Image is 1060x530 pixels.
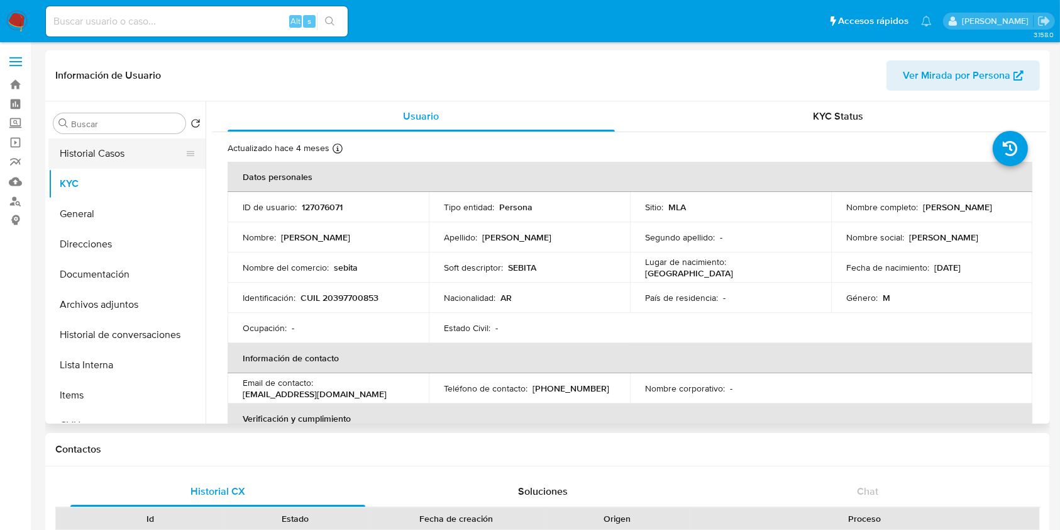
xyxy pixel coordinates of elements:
span: Chat [857,484,878,499]
th: Verificación y cumplimiento [228,403,1032,434]
p: Email de contacto : [243,377,313,388]
p: julieta.rodriguez@mercadolibre.com [962,15,1033,27]
p: CUIL 20397700853 [301,292,378,303]
p: Nombre completo : [846,201,918,213]
p: Nombre : [243,232,276,243]
span: Historial CX [190,484,245,499]
p: [PERSON_NAME] [281,232,350,243]
p: Estado Civil : [444,322,490,334]
p: [PERSON_NAME] [923,201,992,213]
div: Origen [553,512,681,525]
p: Ocupación : [243,322,287,334]
button: Ver Mirada por Persona [886,60,1040,91]
div: Estado [232,512,360,525]
p: Actualizado hace 4 meses [228,142,329,154]
button: Historial Casos [48,138,196,169]
button: Volver al orden por defecto [190,118,201,132]
p: MLA [668,201,686,213]
p: [EMAIL_ADDRESS][DOMAIN_NAME] [243,388,387,400]
p: - [720,232,722,243]
p: Segundo apellido : [645,232,715,243]
p: Soft descriptor : [444,262,503,273]
p: Nombre corporativo : [645,383,725,394]
p: Sitio : [645,201,663,213]
input: Buscar [71,118,180,130]
p: ID de usuario : [243,201,297,213]
p: Nombre social : [846,232,904,243]
span: Soluciones [518,484,568,499]
p: [PERSON_NAME] [482,232,551,243]
span: KYC Status [813,109,863,123]
h1: Contactos [55,443,1040,456]
p: M [883,292,890,303]
p: Fecha de nacimiento : [846,262,929,273]
p: AR [500,292,512,303]
th: Datos personales [228,162,1032,192]
button: Lista Interna [48,350,206,380]
h1: Información de Usuario [55,69,161,82]
span: Usuario [403,109,439,123]
button: Historial de conversaciones [48,320,206,350]
th: Información de contacto [228,343,1032,373]
p: País de residencia : [645,292,718,303]
p: Género : [846,292,878,303]
p: Apellido : [444,232,477,243]
p: 127076071 [302,201,343,213]
p: Lugar de nacimiento : [645,256,726,268]
p: Nacionalidad : [444,292,495,303]
p: [PHONE_NUMBER] [533,383,609,394]
span: Ver Mirada por Persona [903,60,1010,91]
span: s [307,15,311,27]
button: CVU [48,410,206,441]
p: - [723,292,726,303]
span: Accesos rápidos [838,14,908,28]
button: Buscar [58,118,69,128]
p: Tipo entidad : [444,201,494,213]
div: Id [87,512,214,525]
p: Teléfono de contacto : [444,383,527,394]
p: - [495,322,498,334]
button: search-icon [317,13,343,30]
p: sebita [334,262,358,273]
span: Alt [290,15,301,27]
div: Proceso [698,512,1030,525]
input: Buscar usuario o caso... [46,13,348,30]
p: Nombre del comercio : [243,262,329,273]
button: Documentación [48,259,206,290]
a: Salir [1037,14,1051,28]
p: - [730,383,732,394]
a: Notificaciones [921,16,932,26]
p: [DATE] [934,262,961,273]
p: - [292,322,294,334]
button: Items [48,380,206,410]
p: Persona [499,201,533,213]
p: [PERSON_NAME] [909,232,978,243]
button: Archivos adjuntos [48,290,206,320]
button: General [48,199,206,229]
p: Identificación : [243,292,295,303]
p: SEBITA [508,262,536,273]
button: Direcciones [48,229,206,259]
div: Fecha de creación [377,512,536,525]
p: [GEOGRAPHIC_DATA] [645,268,733,279]
button: KYC [48,169,206,199]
